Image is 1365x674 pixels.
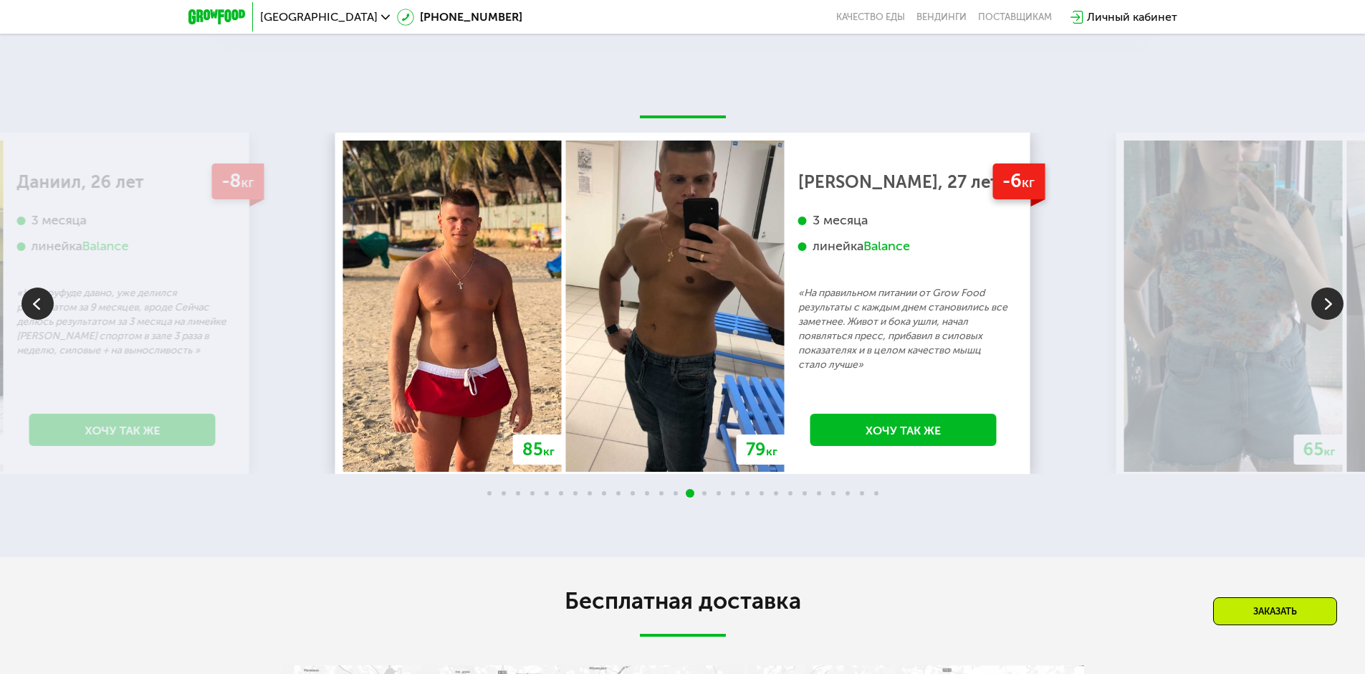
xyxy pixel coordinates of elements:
div: Заказать [1213,597,1337,625]
p: «На правильном питании от Grow Food результаты с каждым днем становились все заметнее. Живот и бо... [798,286,1009,372]
a: Качество еды [836,11,905,23]
span: кг [1022,174,1035,191]
span: кг [543,445,555,458]
a: Вендинги [916,11,967,23]
div: Личный кабинет [1087,9,1177,26]
div: Balance [82,238,129,255]
div: 3 месяца [798,212,1009,229]
div: [PERSON_NAME], 27 лет [798,175,1009,189]
p: «На Гроуфуде давно, уже делился результатом за 9 месяцев, вроде Сейчас делюсь результатом за 3 ме... [17,286,228,358]
img: Slide right [1311,288,1344,320]
div: 79 [737,435,787,465]
span: кг [1324,445,1336,458]
h2: Бесплатная доставка [282,587,1084,615]
span: кг [241,174,254,191]
div: 3 месяца [17,212,228,229]
div: -8 [211,163,264,200]
div: Даниил, 26 лет [17,175,228,189]
a: Хочу так же [29,414,216,446]
div: линейка [798,238,1009,255]
div: линейка [17,238,228,255]
div: поставщикам [978,11,1052,23]
a: Хочу так же [810,414,997,446]
div: Balance [863,238,910,255]
span: [GEOGRAPHIC_DATA] [260,11,378,23]
div: 85 [513,435,564,465]
span: кг [766,445,777,458]
div: 65 [1294,435,1345,465]
div: -6 [992,163,1045,200]
img: Slide left [21,288,54,320]
a: [PHONE_NUMBER] [397,9,522,26]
